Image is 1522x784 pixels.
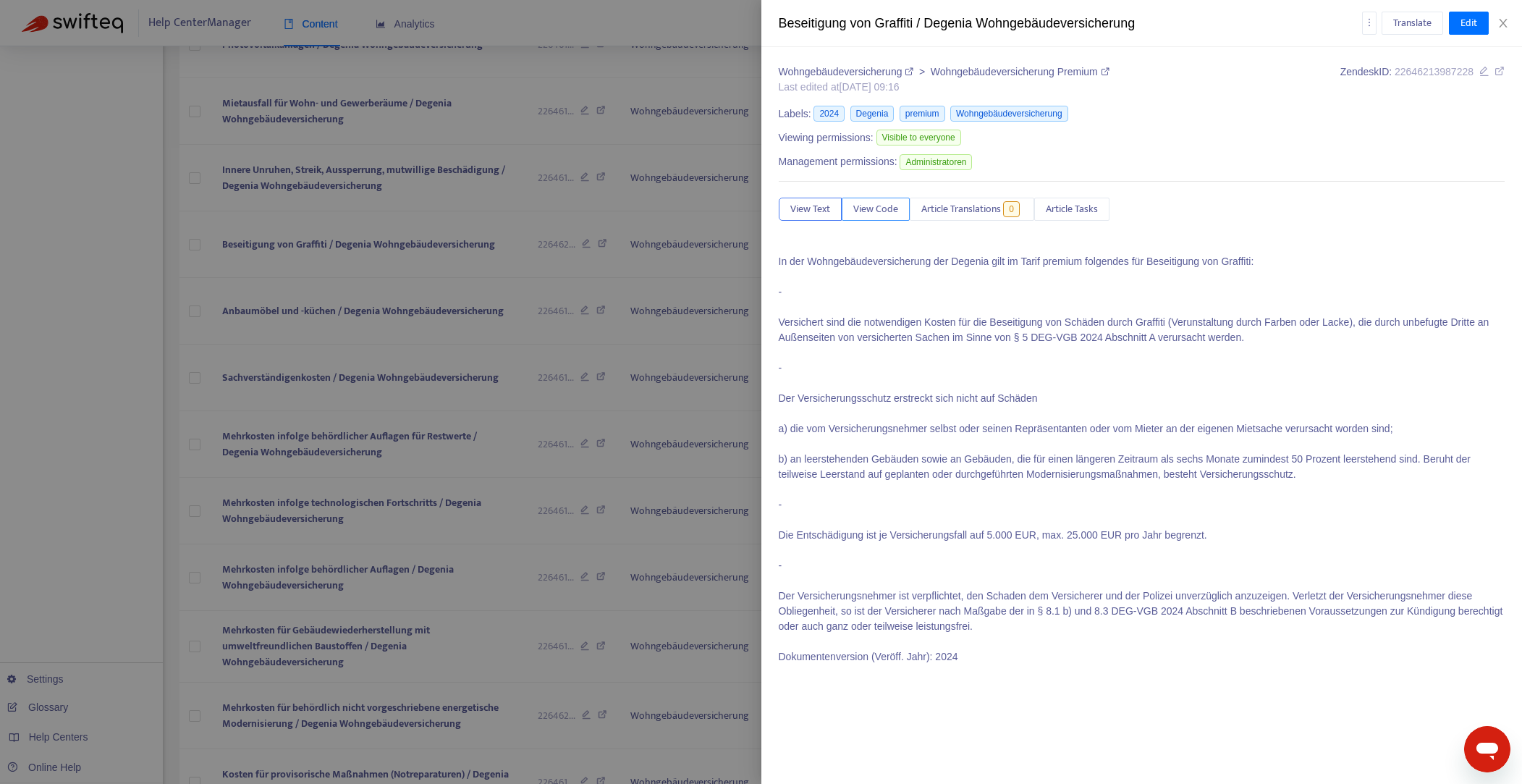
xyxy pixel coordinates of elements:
[853,201,898,217] span: View Code
[1393,15,1432,31] span: Translate
[779,106,811,122] span: Labels:
[790,201,830,217] span: View Text
[876,130,961,146] span: Visible to everyone
[779,256,1503,662] span: In der Wohngebäudeversicherung der Degenia gilt im Tarif premium folgendes für Beseitigung von Gr...
[921,201,1001,217] span: Article Translations
[779,14,1362,33] div: Beseitigung von Graffiti / Degenia Wohngebäudeversicherung
[1046,201,1098,217] span: Article Tasks
[779,80,1109,95] div: Last edited at [DATE] 09:16
[779,198,842,221] button: View Text
[1493,17,1513,30] button: Close
[1340,64,1505,95] div: Zendesk ID:
[1003,201,1020,217] span: 0
[950,106,1068,122] span: Wohngebäudeversicherung
[1395,66,1474,77] span: 22646213987228
[850,106,895,122] span: Degenia
[842,198,910,221] button: View Code
[931,66,1109,77] a: Wohngebäudeversicherung Premium
[1362,12,1377,35] button: more
[1449,12,1489,35] button: Edit
[1460,15,1477,31] span: Edit
[779,66,917,77] a: Wohngebäudeversicherung
[900,154,972,170] span: Administratoren
[1382,12,1443,35] button: Translate
[779,130,874,146] span: Viewing permissions:
[779,64,1109,80] div: >
[1364,17,1374,28] span: more
[910,198,1034,221] button: Article Translations0
[1034,198,1109,221] button: Article Tasks
[900,106,945,122] span: premium
[779,154,897,169] span: Management permissions:
[1497,17,1509,29] span: close
[813,106,845,122] span: 2024
[1464,726,1510,772] iframe: Schaltfläche zum Öffnen des Messaging-Fensters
